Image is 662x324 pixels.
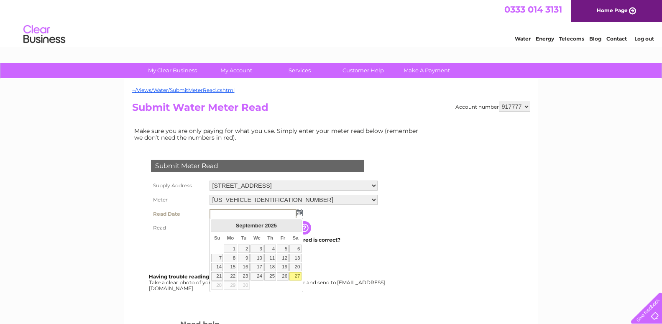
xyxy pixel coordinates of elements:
[224,245,237,253] a: 1
[559,36,584,42] a: Telecoms
[149,207,207,221] th: Read Date
[132,102,530,117] h2: Submit Water Meter Read
[293,235,299,240] span: Saturday
[250,254,264,262] a: 10
[224,263,237,271] a: 15
[634,36,654,42] a: Log out
[202,63,271,78] a: My Account
[329,63,398,78] a: Customer Help
[265,63,334,78] a: Services
[289,245,301,253] a: 6
[224,254,237,262] a: 8
[212,221,222,230] a: Prev
[238,245,250,253] a: 2
[277,245,289,253] a: 5
[134,5,529,41] div: Clear Business is a trading name of Verastar Limited (registered in [GEOGRAPHIC_DATA] No. 3667643...
[149,274,386,291] div: Take a clear photo of your readings, tell us which supply it's for and send to [EMAIL_ADDRESS][DO...
[211,254,223,262] a: 7
[455,102,530,112] div: Account number
[277,263,289,271] a: 19
[149,221,207,235] th: Read
[132,125,425,143] td: Make sure you are only paying for what you use. Simply enter your meter read below (remember we d...
[211,272,223,281] a: 21
[250,263,264,271] a: 17
[236,222,263,229] span: September
[264,272,276,281] a: 25
[264,245,276,253] a: 4
[296,209,303,216] img: ...
[238,254,250,262] a: 9
[298,221,313,235] input: Information
[214,235,220,240] span: Sunday
[289,263,301,271] a: 20
[289,272,301,281] a: 27
[227,235,234,240] span: Monday
[250,245,264,253] a: 3
[515,36,531,42] a: Water
[504,4,562,15] a: 0333 014 3131
[207,235,380,245] td: Are you sure the read you have entered is correct?
[238,263,250,271] a: 16
[267,235,273,240] span: Thursday
[536,36,554,42] a: Energy
[250,272,264,281] a: 24
[264,254,276,262] a: 11
[23,22,66,47] img: logo.png
[138,63,207,78] a: My Clear Business
[253,235,261,240] span: Wednesday
[277,254,289,262] a: 12
[392,63,461,78] a: Make A Payment
[281,235,286,240] span: Friday
[224,272,237,281] a: 22
[151,160,364,172] div: Submit Meter Read
[149,273,243,280] b: Having trouble reading your meter?
[211,263,223,271] a: 14
[289,254,301,262] a: 13
[264,263,276,271] a: 18
[265,222,276,229] span: 2025
[606,36,627,42] a: Contact
[241,235,246,240] span: Tuesday
[149,193,207,207] th: Meter
[238,272,250,281] a: 23
[277,272,289,281] a: 26
[132,87,235,93] a: ~/Views/Water/SubmitMeterRead.cshtml
[214,222,220,229] span: Prev
[589,36,601,42] a: Blog
[149,179,207,193] th: Supply Address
